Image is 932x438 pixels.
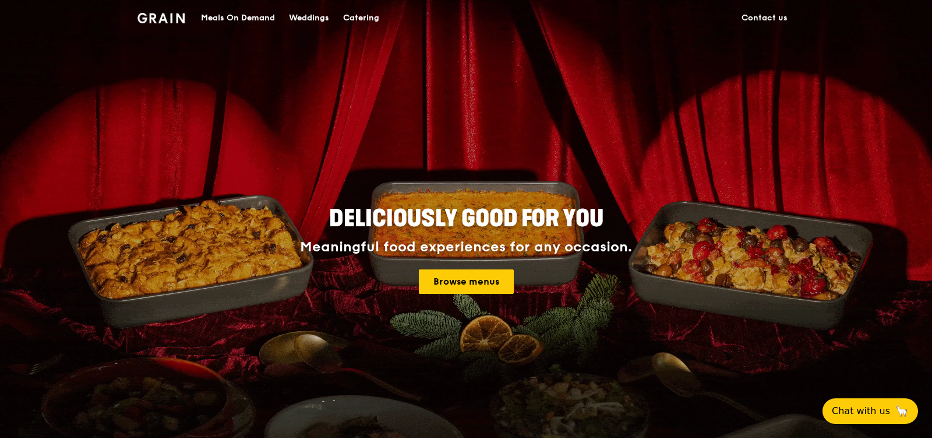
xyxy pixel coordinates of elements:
a: Catering [336,1,386,36]
img: Grain [137,13,185,23]
div: Catering [343,1,379,36]
span: Chat with us [832,404,890,418]
div: Meaningful food experiences for any occasion. [256,239,676,255]
button: Chat with us🦙 [822,398,918,424]
a: Browse menus [419,269,514,294]
span: 🦙 [895,404,909,418]
span: Deliciously good for you [329,205,603,233]
div: Meals On Demand [201,1,275,36]
div: Weddings [289,1,329,36]
a: Contact us [735,1,795,36]
a: Weddings [282,1,336,36]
